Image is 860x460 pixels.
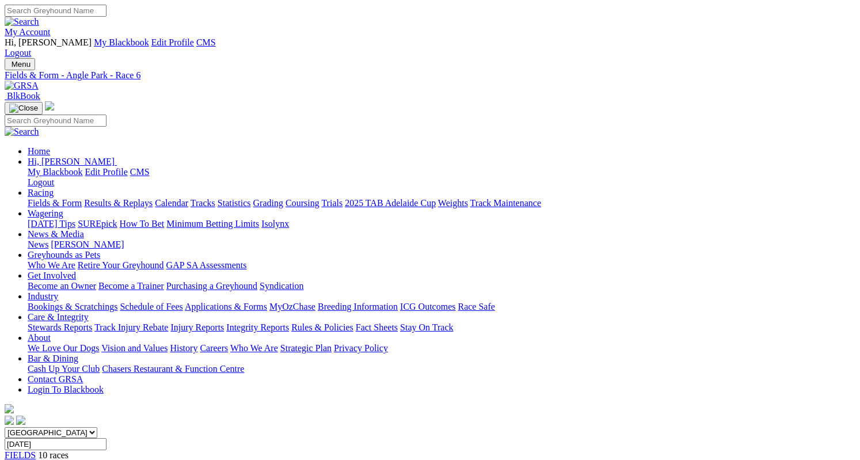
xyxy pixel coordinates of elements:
[291,322,353,332] a: Rules & Policies
[28,167,847,188] div: Hi, [PERSON_NAME]
[28,271,76,280] a: Get Involved
[5,416,14,425] img: facebook.svg
[28,302,117,311] a: Bookings & Scratchings
[28,302,847,312] div: Industry
[28,322,92,332] a: Stewards Reports
[5,48,31,58] a: Logout
[28,250,100,260] a: Greyhounds as Pets
[356,322,398,332] a: Fact Sheets
[5,37,92,47] span: Hi, [PERSON_NAME]
[85,167,128,177] a: Edit Profile
[28,177,54,187] a: Logout
[155,198,188,208] a: Calendar
[28,281,96,291] a: Become an Owner
[28,198,82,208] a: Fields & Form
[28,229,84,239] a: News & Media
[5,37,847,58] div: My Account
[28,188,54,197] a: Racing
[16,416,25,425] img: twitter.svg
[196,37,216,47] a: CMS
[9,104,38,113] img: Close
[28,157,115,166] span: Hi, [PERSON_NAME]
[28,312,89,322] a: Care & Integrity
[28,364,100,374] a: Cash Up Your Club
[458,302,494,311] a: Race Safe
[5,102,43,115] button: Toggle navigation
[5,17,39,27] img: Search
[5,5,106,17] input: Search
[28,374,83,384] a: Contact GRSA
[51,239,124,249] a: [PERSON_NAME]
[191,198,215,208] a: Tracks
[230,343,278,353] a: Who We Are
[120,219,165,229] a: How To Bet
[5,81,39,91] img: GRSA
[260,281,303,291] a: Syndication
[5,91,40,101] a: BlkBook
[28,343,99,353] a: We Love Our Dogs
[78,260,164,270] a: Retire Your Greyhound
[151,37,194,47] a: Edit Profile
[28,260,75,270] a: Who We Are
[200,343,228,353] a: Careers
[5,127,39,137] img: Search
[28,343,847,353] div: About
[5,404,14,413] img: logo-grsa-white.png
[269,302,315,311] a: MyOzChase
[28,219,75,229] a: [DATE] Tips
[470,198,541,208] a: Track Maintenance
[28,198,847,208] div: Racing
[185,302,267,311] a: Applications & Forms
[28,364,847,374] div: Bar & Dining
[28,239,48,249] a: News
[28,239,847,250] div: News & Media
[170,343,197,353] a: History
[170,322,224,332] a: Injury Reports
[78,219,117,229] a: SUREpick
[28,322,847,333] div: Care & Integrity
[101,343,168,353] a: Vision and Values
[28,157,117,166] a: Hi, [PERSON_NAME]
[12,60,31,69] span: Menu
[166,219,259,229] a: Minimum Betting Limits
[400,322,453,332] a: Stay On Track
[28,167,83,177] a: My Blackbook
[286,198,319,208] a: Coursing
[28,146,50,156] a: Home
[5,58,35,70] button: Toggle navigation
[5,70,847,81] a: Fields & Form - Angle Park - Race 6
[45,101,54,111] img: logo-grsa-white.png
[5,450,36,460] a: FIELDS
[438,198,468,208] a: Weights
[28,291,58,301] a: Industry
[84,198,153,208] a: Results & Replays
[28,208,63,218] a: Wagering
[226,322,289,332] a: Integrity Reports
[28,219,847,229] div: Wagering
[28,385,104,394] a: Login To Blackbook
[5,115,106,127] input: Search
[38,450,69,460] span: 10 races
[321,198,343,208] a: Trials
[166,281,257,291] a: Purchasing a Greyhound
[94,37,149,47] a: My Blackbook
[28,281,847,291] div: Get Involved
[5,27,51,37] a: My Account
[94,322,168,332] a: Track Injury Rebate
[280,343,332,353] a: Strategic Plan
[5,438,106,450] input: Select date
[334,343,388,353] a: Privacy Policy
[218,198,251,208] a: Statistics
[261,219,289,229] a: Isolynx
[98,281,164,291] a: Become a Trainer
[28,333,51,343] a: About
[28,260,847,271] div: Greyhounds as Pets
[102,364,244,374] a: Chasers Restaurant & Function Centre
[120,302,182,311] a: Schedule of Fees
[400,302,455,311] a: ICG Outcomes
[166,260,247,270] a: GAP SA Assessments
[28,353,78,363] a: Bar & Dining
[318,302,398,311] a: Breeding Information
